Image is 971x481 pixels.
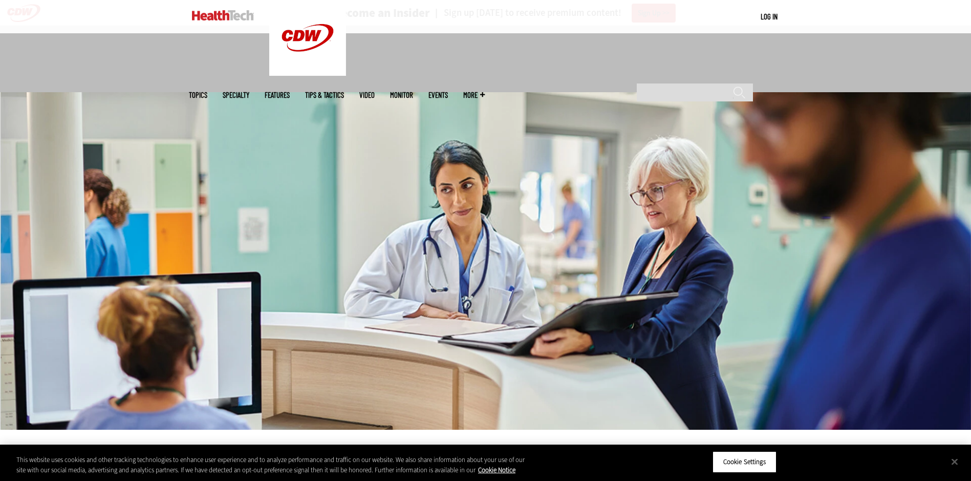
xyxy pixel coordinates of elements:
[192,10,254,20] img: Home
[943,450,966,473] button: Close
[189,91,207,99] span: Topics
[305,91,344,99] a: Tips & Tactics
[359,91,375,99] a: Video
[761,11,778,22] div: User menu
[713,451,776,473] button: Cookie Settings
[265,91,290,99] a: Features
[478,466,515,474] a: More information about your privacy
[463,91,485,99] span: More
[390,91,413,99] a: MonITor
[269,68,346,78] a: CDW
[428,91,448,99] a: Events
[16,455,534,475] div: This website uses cookies and other tracking technologies to enhance user experience and to analy...
[761,12,778,21] a: Log in
[223,91,249,99] span: Specialty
